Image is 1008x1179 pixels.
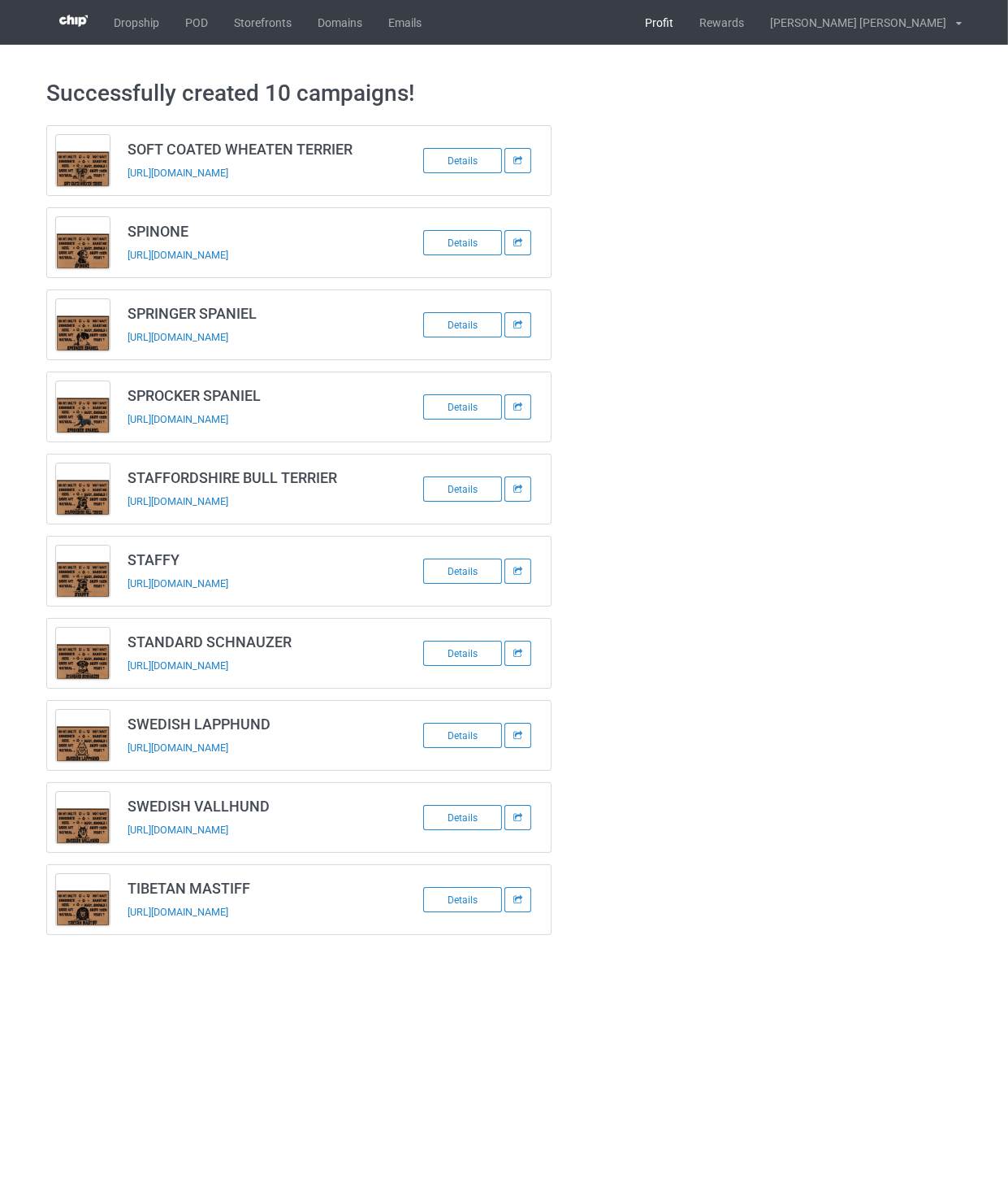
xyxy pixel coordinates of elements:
a: Details [423,236,504,249]
a: [URL][DOMAIN_NAME] [128,577,228,589]
h3: SPRINGER SPANIEL [128,304,384,323]
h3: STANDARD SCHNAUZER [128,633,384,651]
div: Details [423,805,502,830]
div: Details [423,559,502,584]
div: Details [423,887,502,912]
a: Details [423,893,504,906]
div: Details [423,230,502,255]
h3: TIBETAN MASTIFF [128,879,384,898]
a: [URL][DOMAIN_NAME] [128,167,228,179]
a: [URL][DOMAIN_NAME] [128,413,228,425]
div: Details [423,148,502,173]
h1: Successfully created 10 campaigns! [46,79,962,108]
h3: SWEDISH LAPPHUND [128,715,384,733]
div: Details [423,641,502,666]
h3: SPINONE [128,222,384,241]
a: [URL][DOMAIN_NAME] [128,249,228,261]
a: [URL][DOMAIN_NAME] [128,495,228,507]
h3: SPROCKER SPANIEL [128,386,384,405]
a: [URL][DOMAIN_NAME] [128,331,228,343]
div: Details [423,394,502,420]
a: [URL][DOMAIN_NAME] [128,824,228,836]
a: [URL][DOMAIN_NAME] [128,906,228,918]
a: Details [423,729,504,742]
a: Details [423,564,504,577]
div: Details [423,312,502,337]
a: Details [423,811,504,824]
h3: STAFFY [128,550,384,569]
a: Details [423,400,504,413]
a: [URL][DOMAIN_NAME] [128,742,228,754]
h3: SWEDISH VALLHUND [128,797,384,816]
div: Details [423,476,502,502]
a: [URL][DOMAIN_NAME] [128,659,228,672]
a: Details [423,482,504,495]
h3: SOFT COATED WHEATEN TERRIER [128,140,384,159]
div: Details [423,723,502,748]
img: 3d383065fc803cdd16c62507c020ddf8.png [59,15,88,27]
a: Details [423,646,504,659]
a: Details [423,318,504,331]
a: Details [423,154,504,167]
div: [PERSON_NAME] [PERSON_NAME] [757,2,946,43]
h3: STAFFORDSHIRE BULL TERRIER [128,468,384,487]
